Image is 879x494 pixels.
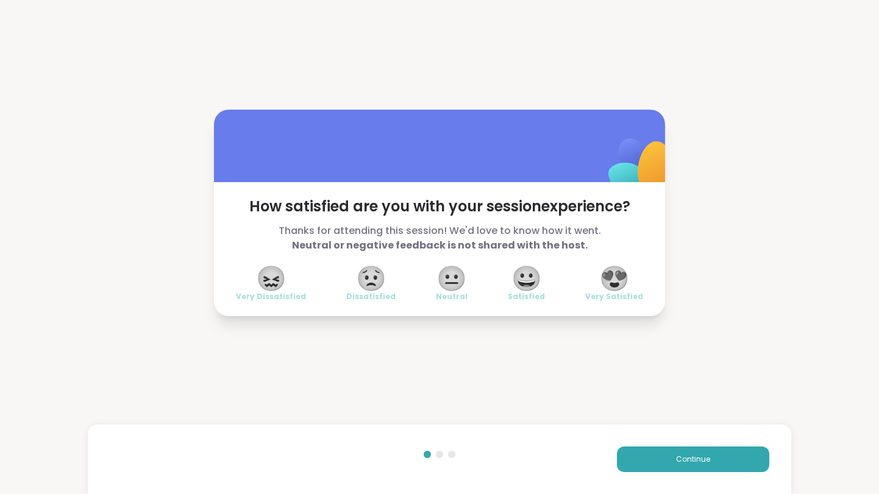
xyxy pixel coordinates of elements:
[511,267,542,289] span: 😀
[580,107,701,228] img: ShareWell Logomark
[599,267,630,289] span: 😍
[256,267,286,289] span: 😖
[676,454,710,465] span: Continue
[585,292,643,302] span: Very Satisfied
[356,267,386,289] span: 😟
[346,292,396,302] span: Dissatisfied
[508,292,545,302] span: Satisfied
[236,224,643,253] span: Thanks for attending this session! We'd love to know how it went.
[292,238,588,252] b: Neutral or negative feedback is not shared with the host.
[617,446,769,472] button: Continue
[236,197,643,216] span: How satisfied are you with your session experience?
[436,267,467,289] span: 😐
[236,292,306,302] span: Very Dissatisfied
[436,292,468,302] span: Neutral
